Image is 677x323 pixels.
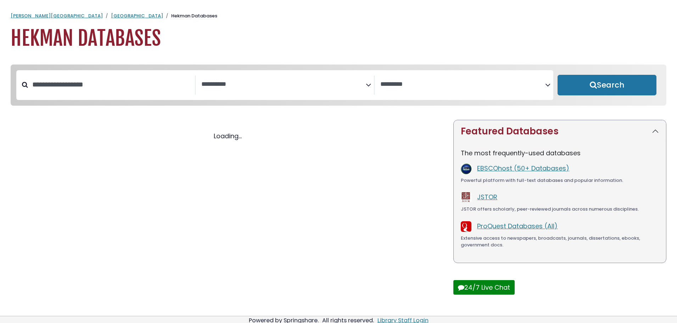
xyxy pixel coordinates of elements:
[11,12,666,20] nav: breadcrumb
[461,206,659,213] div: JSTOR offers scholarly, peer-reviewed journals across numerous disciplines.
[461,177,659,184] div: Powerful platform with full-text databases and popular information.
[11,12,103,19] a: [PERSON_NAME][GEOGRAPHIC_DATA]
[461,235,659,249] div: Extensive access to newspapers, broadcasts, journals, dissertations, ebooks, government docs.
[11,27,666,50] h1: Hekman Databases
[453,280,515,295] button: 24/7 Live Chat
[11,65,666,106] nav: Search filters
[380,81,545,88] textarea: Search
[477,193,497,201] a: JSTOR
[558,75,656,95] button: Submit for Search Results
[28,79,195,90] input: Search database by title or keyword
[201,81,366,88] textarea: Search
[454,120,666,143] button: Featured Databases
[461,148,659,158] p: The most frequently-used databases
[477,222,558,230] a: ProQuest Databases (All)
[11,131,445,141] div: Loading...
[477,164,569,173] a: EBSCOhost (50+ Databases)
[163,12,217,20] li: Hekman Databases
[111,12,163,19] a: [GEOGRAPHIC_DATA]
